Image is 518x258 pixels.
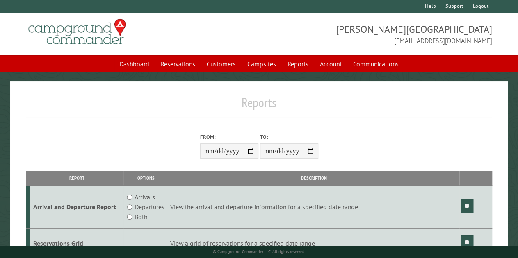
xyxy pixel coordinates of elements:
[283,56,313,72] a: Reports
[30,171,123,185] th: Report
[135,212,147,222] label: Both
[169,171,459,185] th: Description
[30,186,123,229] td: Arrival and Departure Report
[348,56,404,72] a: Communications
[156,56,200,72] a: Reservations
[26,95,492,117] h1: Reports
[260,133,318,141] label: To:
[169,186,459,229] td: View the arrival and departure information for a specified date range
[135,192,155,202] label: Arrivals
[213,249,306,254] small: © Campground Commander LLC. All rights reserved.
[135,202,164,212] label: Departures
[26,16,128,48] img: Campground Commander
[315,56,347,72] a: Account
[242,56,281,72] a: Campsites
[114,56,154,72] a: Dashboard
[259,23,492,45] span: [PERSON_NAME][GEOGRAPHIC_DATA] [EMAIL_ADDRESS][DOMAIN_NAME]
[202,56,241,72] a: Customers
[123,171,169,185] th: Options
[200,133,258,141] label: From:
